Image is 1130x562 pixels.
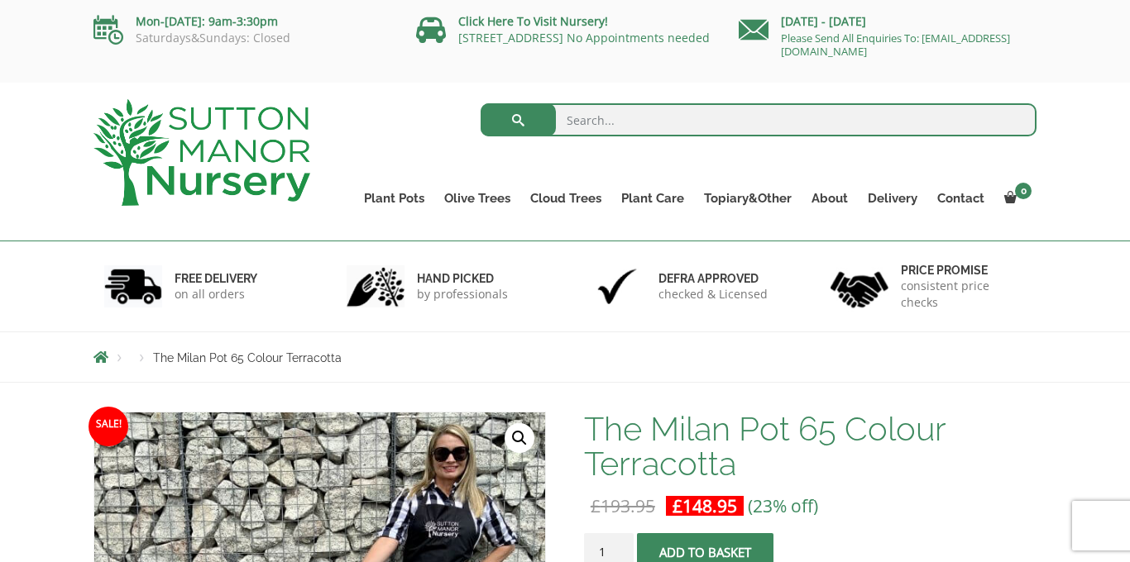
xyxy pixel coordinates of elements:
[802,187,858,210] a: About
[175,286,257,302] p: on all orders
[417,286,508,302] p: by professionals
[1015,183,1032,199] span: 0
[354,187,434,210] a: Plant Pots
[673,494,682,517] span: £
[591,494,601,517] span: £
[347,265,405,307] img: 2.jpg
[458,13,608,29] a: Click Here To Visit Nursery!
[520,187,611,210] a: Cloud Trees
[104,265,162,307] img: 1.jpg
[89,407,128,446] span: Sale!
[591,494,655,517] bdi: 193.95
[748,494,818,517] span: (23% off)
[458,30,710,45] a: [STREET_ADDRESS] No Appointments needed
[481,103,1037,136] input: Search...
[93,99,310,206] img: logo
[93,350,1037,364] nav: Breadcrumbs
[434,187,520,210] a: Olive Trees
[831,261,888,312] img: 4.jpg
[739,12,1037,31] p: [DATE] - [DATE]
[858,187,927,210] a: Delivery
[994,187,1037,210] a: 0
[781,31,1010,59] a: Please Send All Enquiries To: [EMAIL_ADDRESS][DOMAIN_NAME]
[658,286,768,302] p: checked & Licensed
[153,351,342,364] span: The Milan Pot 65 Colour Terracotta
[175,271,257,286] h6: FREE DELIVERY
[611,187,694,210] a: Plant Care
[694,187,802,210] a: Topiary&Other
[588,265,646,307] img: 3.jpg
[417,271,508,286] h6: hand picked
[901,263,1027,278] h6: Price promise
[901,278,1027,311] p: consistent price checks
[505,423,534,453] a: View full-screen image gallery
[673,494,737,517] bdi: 148.95
[927,187,994,210] a: Contact
[584,412,1037,481] h1: The Milan Pot 65 Colour Terracotta
[93,12,391,31] p: Mon-[DATE]: 9am-3:30pm
[658,271,768,286] h6: Defra approved
[93,31,391,45] p: Saturdays&Sundays: Closed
